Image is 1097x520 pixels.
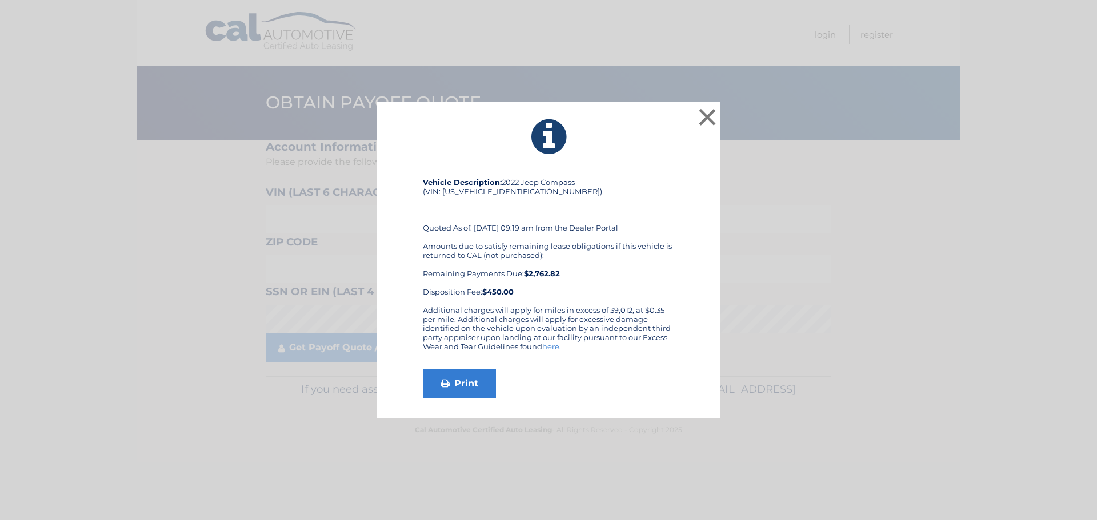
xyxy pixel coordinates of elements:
div: Additional charges will apply for miles in excess of 39,012, at $0.35 per mile. Additional charge... [423,305,674,360]
div: Amounts due to satisfy remaining lease obligations if this vehicle is returned to CAL (not purcha... [423,241,674,296]
strong: Vehicle Description: [423,178,502,187]
strong: $450.00 [482,287,514,296]
b: $2,762.82 [524,269,560,278]
a: Print [423,369,496,398]
a: here [542,342,559,351]
div: 2022 Jeep Compass (VIN: [US_VEHICLE_IDENTIFICATION_NUMBER]) Quoted As of: [DATE] 09:19 am from th... [423,178,674,305]
button: × [696,106,719,128]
